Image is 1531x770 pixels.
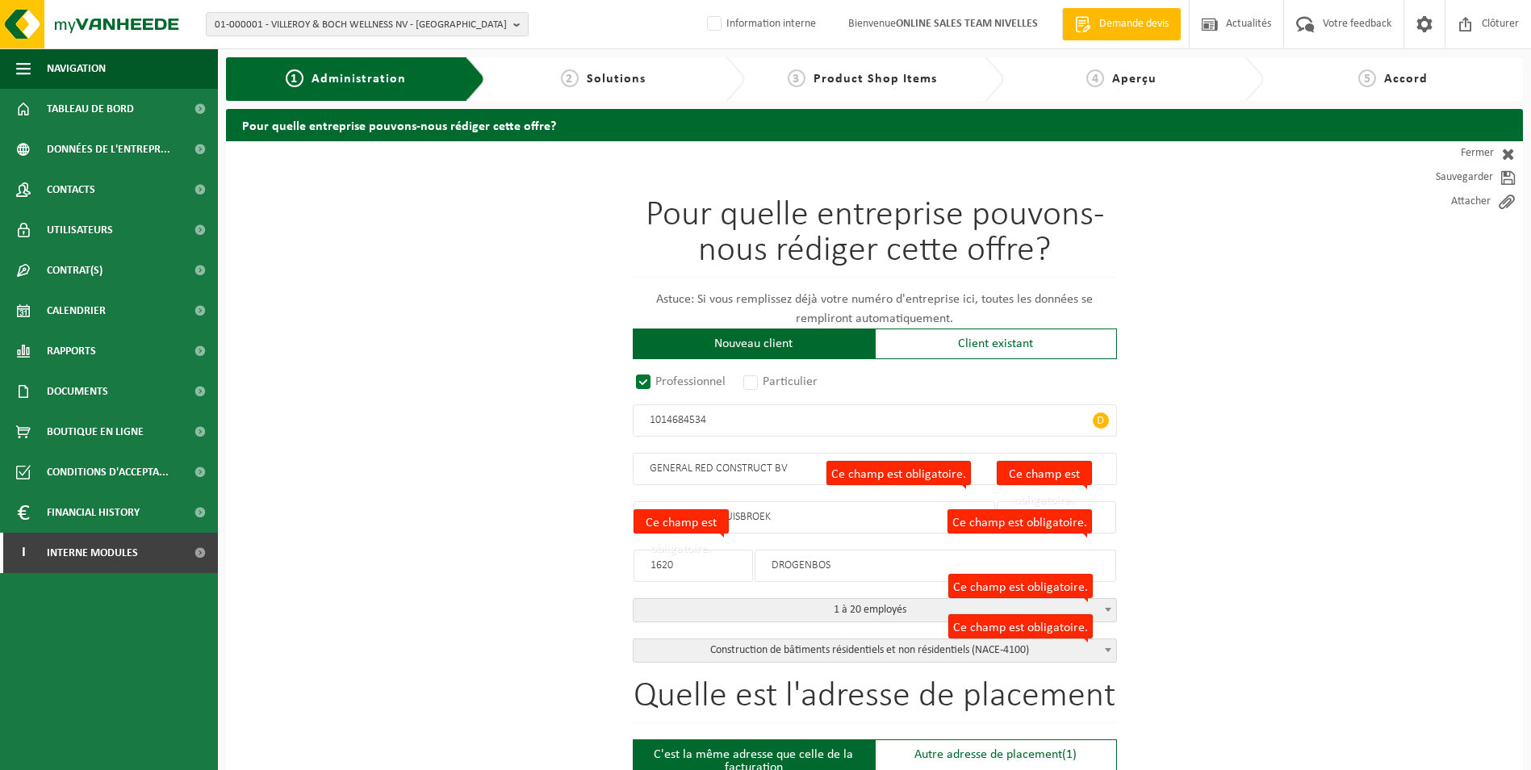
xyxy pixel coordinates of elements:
[948,614,1093,638] label: Ce champ est obligatoire.
[814,73,937,86] span: Product Shop Items
[47,250,102,291] span: Contrat(s)
[633,370,730,393] label: Professionnel
[47,291,106,331] span: Calendrier
[1012,69,1231,89] a: 4Aperçu
[493,69,712,89] a: 2Solutions
[561,69,579,87] span: 2
[755,550,1116,582] input: Ville
[633,679,1117,723] h1: Quelle est l'adresse de placement
[47,452,169,492] span: Conditions d'accepta...
[1112,73,1157,86] span: Aperçu
[238,69,453,89] a: 1Administration
[1086,69,1104,87] span: 4
[1378,165,1523,190] a: Sauvegarder
[47,89,134,129] span: Tableau de bord
[1378,141,1523,165] a: Fermer
[47,492,140,533] span: Financial History
[633,404,1117,437] input: Numéro d'entreprise
[47,48,106,89] span: Navigation
[875,329,1117,359] div: Client existant
[215,13,507,37] span: 01-000001 - VILLEROY & BOCH WELLNESS NV - [GEOGRAPHIC_DATA]
[753,69,972,89] a: 3Product Shop Items
[47,412,144,452] span: Boutique en ligne
[1093,412,1109,429] span: D
[896,18,1038,30] strong: ONLINE SALES TEAM NIVELLES
[633,638,1117,663] span: Construction de bâtiments résidentiels et non résidentiels (NACE-4100)
[226,109,1523,140] h2: Pour quelle entreprise pouvons-nous rédiger cette offre?
[1358,69,1376,87] span: 5
[633,598,1117,622] span: 1 à 20 employés
[47,331,96,371] span: Rapports
[1062,748,1077,761] span: (1)
[634,501,995,534] input: Rue
[948,574,1093,598] label: Ce champ est obligatoire.
[788,69,805,87] span: 3
[1384,73,1428,86] span: Accord
[587,73,646,86] span: Solutions
[47,371,108,412] span: Documents
[47,169,95,210] span: Contacts
[634,509,729,534] label: Ce champ est obligatoire.
[286,69,303,87] span: 1
[704,12,816,36] label: Information interne
[633,329,875,359] div: Nouveau client
[16,533,31,573] span: I
[312,73,406,86] span: Administration
[633,290,1117,329] p: Astuce: Si vous remplissez déjà votre numéro d'entreprise ici, toutes les données se rempliront a...
[634,550,753,582] input: code postal
[1378,190,1523,214] a: Attacher
[633,453,1117,485] input: Nom
[206,12,529,36] button: 01-000001 - VILLEROY & BOCH WELLNESS NV - [GEOGRAPHIC_DATA]
[997,461,1092,485] label: Ce champ est obligatoire.
[1272,69,1515,89] a: 5Accord
[1095,16,1173,32] span: Demande devis
[47,129,170,169] span: Données de l'entrepr...
[47,210,113,250] span: Utilisateurs
[1062,8,1181,40] a: Demande devis
[740,370,822,393] label: Particulier
[826,461,971,485] label: Ce champ est obligatoire.
[634,639,1116,662] span: Construction de bâtiments résidentiels et non résidentiels (NACE-4100)
[947,509,1092,534] label: Ce champ est obligatoire.
[47,533,138,573] span: Interne modules
[633,198,1117,278] h1: Pour quelle entreprise pouvons-nous rédiger cette offre?
[634,599,1116,621] span: 1 à 20 employés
